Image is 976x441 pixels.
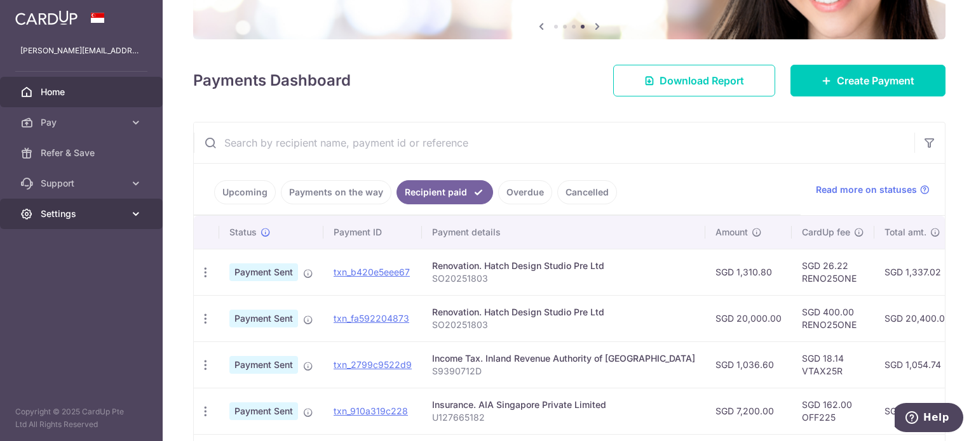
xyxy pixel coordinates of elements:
[790,65,945,96] a: Create Payment
[432,398,695,411] div: Insurance. AIA Singapore Private Limited
[895,403,963,435] iframe: Opens a widget where you can find more information
[802,226,850,239] span: CardUp fee
[874,295,961,341] td: SGD 20,400.00
[613,65,775,96] a: Download Report
[792,388,874,434] td: SGD 162.00 OFF225
[557,180,617,204] a: Cancelled
[334,405,408,416] a: txn_910a319c228
[229,310,298,327] span: Payment Sent
[334,267,410,277] a: txn_b420e5eee67
[715,226,748,239] span: Amount
[884,226,926,239] span: Total amt.
[214,180,276,204] a: Upcoming
[194,122,914,163] input: Search by recipient name, payment id or reference
[432,272,695,285] p: SO20251803
[41,147,125,159] span: Refer & Save
[705,341,792,388] td: SGD 1,036.60
[229,356,298,374] span: Payment Sent
[816,183,917,196] span: Read more on statuses
[229,263,298,281] span: Payment Sent
[792,295,874,341] td: SGD 400.00 RENO25ONE
[15,10,78,25] img: CardUp
[816,183,930,196] a: Read more on statuses
[432,306,695,319] div: Renovation. Hatch Design Studio Pre Ltd
[874,341,961,388] td: SGD 1,054.74
[41,207,125,220] span: Settings
[432,365,695,378] p: S9390712D
[20,44,142,57] p: [PERSON_NAME][EMAIL_ADDRESS][DOMAIN_NAME]
[874,388,961,434] td: SGD 7,362.00
[323,216,422,249] th: Payment ID
[229,402,298,420] span: Payment Sent
[229,226,257,239] span: Status
[837,73,914,88] span: Create Payment
[432,260,695,272] div: Renovation. Hatch Design Studio Pre Ltd
[660,73,744,88] span: Download Report
[498,180,552,204] a: Overdue
[334,313,409,324] a: txn_fa592204873
[281,180,391,204] a: Payments on the way
[334,359,412,370] a: txn_2799c9522d9
[396,180,493,204] a: Recipient paid
[432,319,695,331] p: SO20251803
[41,86,125,98] span: Home
[792,249,874,295] td: SGD 26.22 RENO25ONE
[874,249,961,295] td: SGD 1,337.02
[705,249,792,295] td: SGD 1,310.80
[432,352,695,365] div: Income Tax. Inland Revenue Authority of [GEOGRAPHIC_DATA]
[193,69,351,92] h4: Payments Dashboard
[41,116,125,129] span: Pay
[705,388,792,434] td: SGD 7,200.00
[705,295,792,341] td: SGD 20,000.00
[792,341,874,388] td: SGD 18.14 VTAX25R
[41,177,125,190] span: Support
[432,411,695,424] p: U127665182
[422,216,705,249] th: Payment details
